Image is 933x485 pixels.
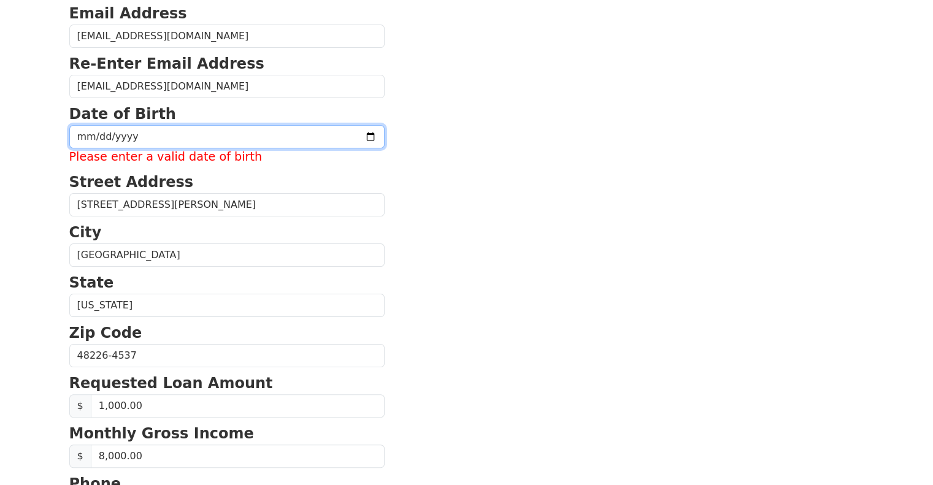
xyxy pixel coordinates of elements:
input: Re-Enter Email Address [69,75,385,98]
label: Please enter a valid date of birth [69,148,385,166]
input: Street Address [69,193,385,216]
input: Monthly Gross Income [91,445,385,468]
strong: State [69,274,114,291]
strong: Zip Code [69,324,142,342]
input: Requested Loan Amount [91,394,385,418]
strong: City [69,224,102,241]
span: $ [69,445,91,468]
p: Monthly Gross Income [69,422,385,445]
strong: Street Address [69,174,194,191]
input: Zip Code [69,344,385,367]
input: City [69,243,385,267]
span: $ [69,394,91,418]
input: Email Address [69,25,385,48]
strong: Email Address [69,5,187,22]
strong: Date of Birth [69,105,176,123]
strong: Requested Loan Amount [69,375,273,392]
strong: Re-Enter Email Address [69,55,264,72]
